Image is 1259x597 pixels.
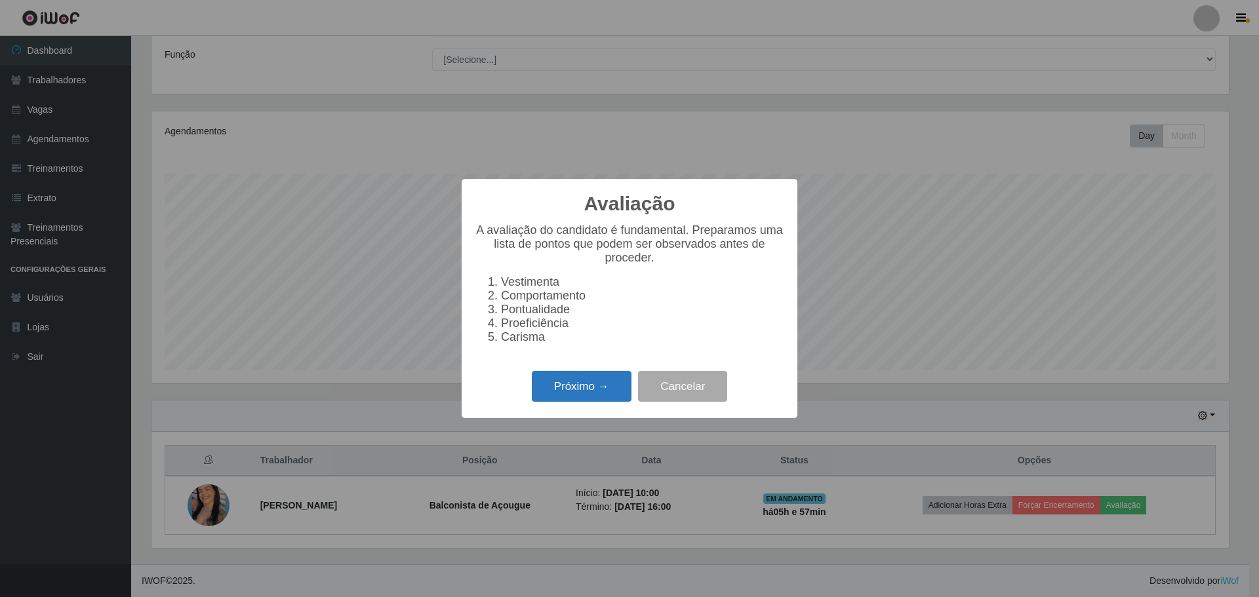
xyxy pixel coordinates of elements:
p: A avaliação do candidato é fundamental. Preparamos uma lista de pontos que podem ser observados a... [475,223,784,265]
li: Pontualidade [501,303,784,317]
li: Comportamento [501,289,784,303]
h2: Avaliação [584,192,675,216]
li: Carisma [501,330,784,344]
li: Vestimenta [501,275,784,289]
button: Cancelar [638,371,727,402]
li: Proeficiência [501,317,784,330]
button: Próximo → [532,371,631,402]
